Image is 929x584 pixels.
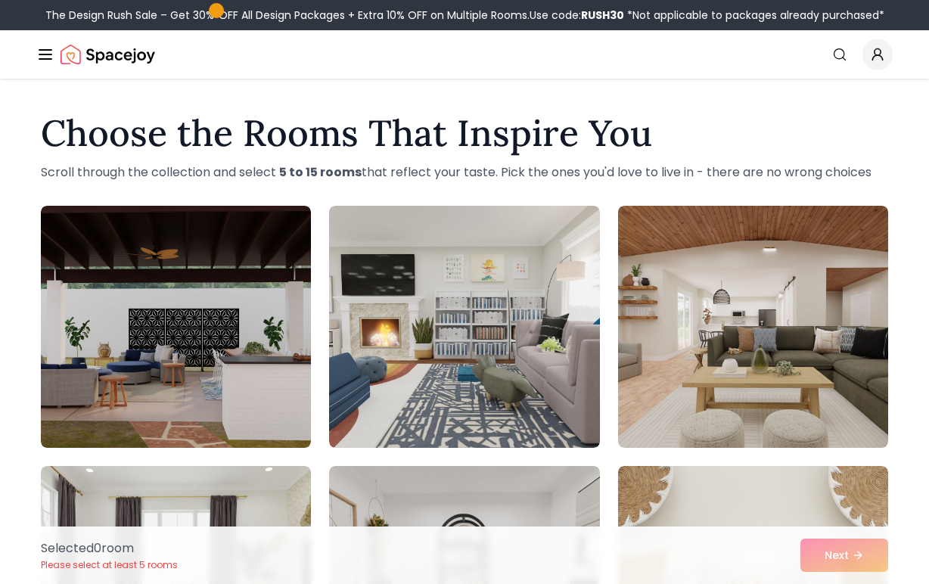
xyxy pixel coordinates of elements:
[279,163,362,181] strong: 5 to 15 rooms
[624,8,884,23] span: *Not applicable to packages already purchased*
[41,206,311,448] img: Room room-1
[45,8,884,23] div: The Design Rush Sale – Get 30% OFF All Design Packages + Extra 10% OFF on Multiple Rooms.
[41,115,888,151] h1: Choose the Rooms That Inspire You
[618,206,888,448] img: Room room-3
[41,539,178,558] p: Selected 0 room
[329,206,599,448] img: Room room-2
[530,8,624,23] span: Use code:
[36,30,893,79] nav: Global
[61,39,155,70] img: Spacejoy Logo
[41,559,178,571] p: Please select at least 5 rooms
[41,163,888,182] p: Scroll through the collection and select that reflect your taste. Pick the ones you'd love to liv...
[61,39,155,70] a: Spacejoy
[581,8,624,23] b: RUSH30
